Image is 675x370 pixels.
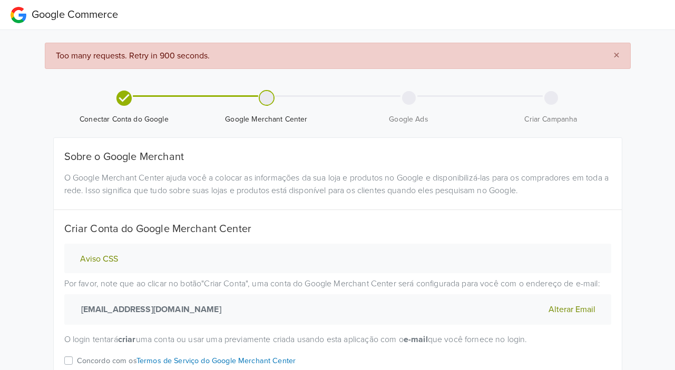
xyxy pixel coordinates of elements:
p: O login tentará uma conta ou usar uma previamente criada usando esta aplicação com o que você for... [64,333,611,346]
button: Alterar Email [545,303,599,316]
span: Google Ads [342,114,476,125]
button: Close [603,43,630,68]
a: Termos de Serviço do Google Merchant Center [136,356,296,365]
span: Too many requests. Retry in 900 seconds. [56,51,210,61]
p: Por favor, note que ao clicar no botão " Criar Conta " , uma conta do Google Merchant Center será... [64,277,611,325]
span: Conectar Conta do Google [57,114,191,125]
div: O Google Merchant Center ajuda você a colocar as informações da sua loja e produtos no Google e d... [56,172,619,197]
p: Concordo com os [77,355,296,367]
span: × [613,48,620,63]
button: Aviso CSS [77,254,121,265]
h5: Criar Conta do Google Merchant Center [64,223,611,235]
h5: Sobre o Google Merchant [64,151,611,163]
span: Criar Campanha [484,114,618,125]
strong: criar [118,334,136,345]
span: Google Merchant Center [200,114,334,125]
span: Google Commerce [32,8,118,21]
strong: [EMAIL_ADDRESS][DOMAIN_NAME] [77,303,221,316]
strong: e-mail [404,334,428,345]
